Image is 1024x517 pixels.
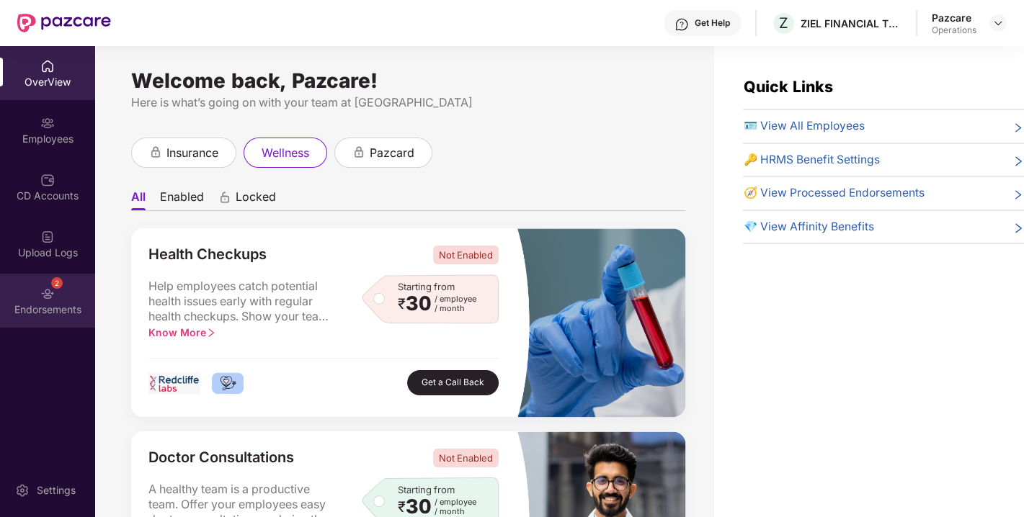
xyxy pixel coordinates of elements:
span: 30 [406,498,432,516]
li: All [131,189,146,210]
div: ZIEL FINANCIAL TECHNOLOGIES PRIVATE LIMITED [801,17,901,30]
div: Get Help [695,17,730,29]
span: / employee [435,295,476,304]
span: Health Checkups [148,246,267,264]
img: svg+xml;base64,PHN2ZyBpZD0iRW1wbG95ZWVzIiB4bWxucz0iaHR0cDovL3d3dy53My5vcmcvMjAwMC9zdmciIHdpZHRoPS... [40,116,55,130]
span: / month [435,304,476,313]
img: masked_image [516,228,685,417]
img: svg+xml;base64,PHN2ZyBpZD0iRW5kb3JzZW1lbnRzIiB4bWxucz0iaHR0cDovL3d3dy53My5vcmcvMjAwMC9zdmciIHdpZH... [40,287,55,301]
span: Starting from [398,484,455,495]
span: right [1012,154,1024,169]
span: insurance [166,144,218,162]
span: Quick Links [743,77,832,96]
span: Not Enabled [433,449,499,467]
span: Starting from [398,281,455,292]
span: Know More [148,326,216,338]
img: New Pazcare Logo [17,14,111,32]
div: animation [149,145,162,158]
span: pazcard [370,144,414,162]
div: Pazcare [932,11,976,24]
div: Operations [932,24,976,36]
button: Get a Call Back [407,370,499,395]
img: svg+xml;base64,PHN2ZyBpZD0iU2V0dGluZy0yMHgyMCIgeG1sbnM9Imh0dHA6Ly93d3cudzMub3JnLzIwMDAvc3ZnIiB3aW... [15,483,30,498]
span: right [1012,187,1024,202]
span: right [206,328,216,338]
span: right [1012,120,1024,135]
span: ₹ [398,298,406,310]
img: logo [148,372,200,394]
li: Enabled [160,189,204,210]
span: 🔑 HRMS Benefit Settings [743,151,879,169]
span: Not Enabled [433,246,499,264]
span: Help employees catch potential health issues early with regular health checkups. Show your team y... [148,279,336,325]
img: svg+xml;base64,PHN2ZyBpZD0iVXBsb2FkX0xvZ3MiIGRhdGEtbmFtZT0iVXBsb2FkIExvZ3MiIHhtbG5zPSJodHRwOi8vd3... [40,230,55,244]
span: 🧭 View Processed Endorsements [743,184,924,202]
img: svg+xml;base64,PHN2ZyBpZD0iSG9tZSIgeG1sbnM9Imh0dHA6Ly93d3cudzMub3JnLzIwMDAvc3ZnIiB3aWR0aD0iMjAiIG... [40,59,55,73]
span: wellness [262,144,309,162]
span: Z [779,14,788,32]
img: svg+xml;base64,PHN2ZyBpZD0iQ0RfQWNjb3VudHMiIGRhdGEtbmFtZT0iQ0QgQWNjb3VudHMiIHhtbG5zPSJodHRwOi8vd3... [40,173,55,187]
span: 💎 View Affinity Benefits [743,218,873,236]
div: animation [218,191,231,204]
span: 30 [406,295,432,313]
img: svg+xml;base64,PHN2ZyBpZD0iRHJvcGRvd24tMzJ4MzIiIHhtbG5zPSJodHRwOi8vd3d3LnczLm9yZy8yMDAwL3N2ZyIgd2... [992,17,1004,29]
span: Locked [236,189,276,210]
div: Settings [32,483,80,498]
span: right [1012,221,1024,236]
img: svg+xml;base64,PHN2ZyBpZD0iSGVscC0zMngzMiIgeG1sbnM9Imh0dHA6Ly93d3cudzMub3JnLzIwMDAvc3ZnIiB3aWR0aD... [674,17,689,32]
span: / month [435,507,476,516]
div: Welcome back, Pazcare! [131,75,685,86]
div: 2 [51,277,63,289]
span: ₹ [398,501,406,513]
div: Here is what’s going on with your team at [GEOGRAPHIC_DATA] [131,94,685,112]
span: 🪪 View All Employees [743,117,864,135]
div: animation [352,145,365,158]
span: Doctor Consultations [148,449,294,467]
span: / employee [435,498,476,507]
img: logo [212,372,244,394]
